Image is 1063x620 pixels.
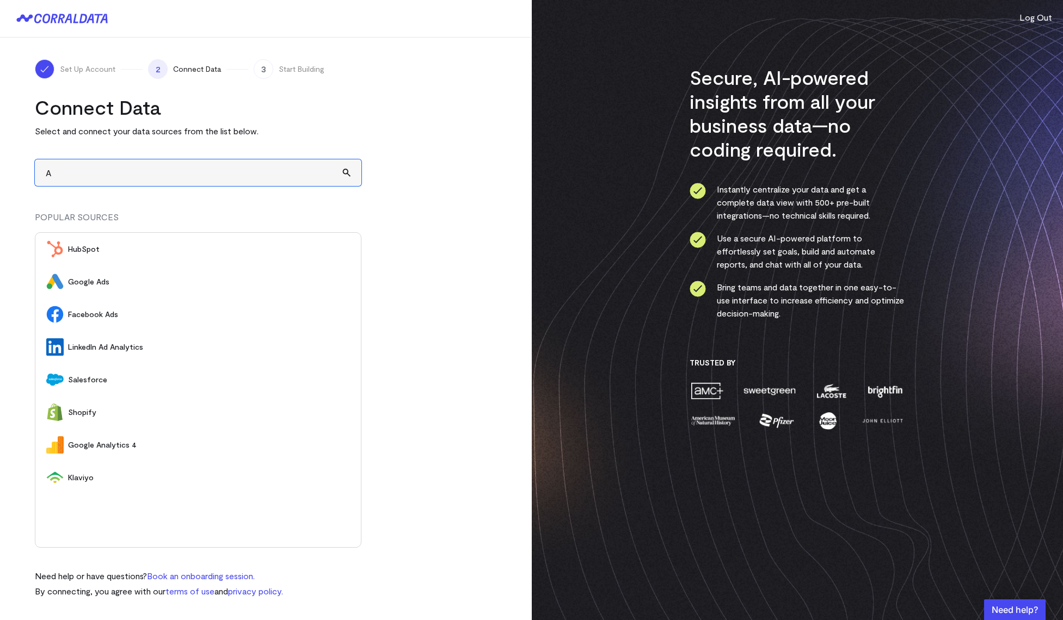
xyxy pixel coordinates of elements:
[165,586,214,596] a: terms of use
[68,276,350,287] span: Google Ads
[815,381,847,400] img: lacoste-7a6b0538.png
[46,469,64,486] img: Klaviyo
[690,411,736,430] img: amnh-5afada46.png
[46,436,64,454] img: Google Analytics 4
[35,569,283,582] p: Need help or have questions?
[35,210,361,232] div: POPULAR SOURCES
[254,59,273,79] span: 3
[35,95,361,119] h2: Connect Data
[35,159,361,186] input: Search and add data sources
[690,183,905,222] li: Instantly centralize your data and get a complete data view with 500+ pre-built integrations—no t...
[690,281,706,297] img: ico-check-circle-4b19435c.svg
[68,342,350,352] span: LinkedIn Ad Analytics
[68,407,350,418] span: Shopify
[68,439,350,450] span: Google Analytics 4
[742,381,797,400] img: sweetgreen-1d1fb32c.png
[46,404,64,421] img: Shopify
[68,309,350,320] span: Facebook Ads
[35,125,361,138] p: Select and connect your data sources from the list below.
[68,374,350,385] span: Salesforce
[173,64,221,75] span: Connect Data
[690,65,905,161] h3: Secure, AI-powered insights from all your business data—no coding required.
[865,381,905,400] img: brightfin-a251e171.png
[147,571,255,581] a: Book an onboarding session.
[690,281,905,320] li: Bring teams and data together in one easy-to-use interface to increase efficiency and optimize de...
[228,586,283,596] a: privacy policy.
[758,411,796,430] img: pfizer-e137f5fc.png
[60,64,115,75] span: Set Up Account
[39,64,50,75] img: ico-check-white-5ff98cb1.svg
[690,381,724,400] img: amc-0b11a8f1.png
[1019,11,1052,24] button: Log Out
[861,411,905,430] img: john-elliott-25751c40.png
[46,306,64,323] img: Facebook Ads
[35,585,283,598] p: By connecting, you agree with our and
[46,371,64,388] img: Salesforce
[68,472,350,483] span: Klaviyo
[148,59,168,79] span: 2
[46,338,64,356] img: LinkedIn Ad Analytics
[46,240,64,258] img: HubSpot
[690,183,706,199] img: ico-check-circle-4b19435c.svg
[817,411,839,430] img: moon-juice-c312e729.png
[46,273,64,290] img: Google Ads
[279,64,324,75] span: Start Building
[690,232,905,271] li: Use a secure AI-powered platform to effortlessly set goals, build and automate reports, and chat ...
[690,232,706,248] img: ico-check-circle-4b19435c.svg
[690,358,905,368] h3: Trusted By
[68,244,350,255] span: HubSpot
